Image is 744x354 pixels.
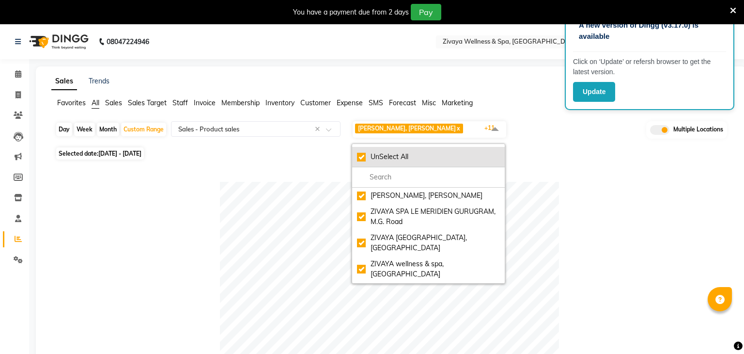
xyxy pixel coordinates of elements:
span: [DATE] - [DATE] [98,150,141,157]
div: Week [74,123,95,136]
div: Day [56,123,72,136]
span: Favorites [57,98,86,107]
a: x [456,125,460,132]
p: Click on ‘Update’ or refersh browser to get the latest version. [573,57,726,77]
span: Multiple Locations [673,125,723,135]
span: Invoice [194,98,216,107]
span: All [92,98,99,107]
span: Membership [221,98,260,107]
a: Sales [51,73,77,90]
p: A new version of Dingg (v3.17.0) is available [579,20,720,42]
span: Inventory [265,98,294,107]
button: Pay [411,4,441,20]
span: Clear all [315,124,323,134]
div: [PERSON_NAME], [PERSON_NAME] [357,191,500,201]
a: Trends [89,77,109,85]
button: Update [573,82,615,102]
span: Customer [300,98,331,107]
div: Month [97,123,119,136]
span: Sales Target [128,98,167,107]
span: SMS [369,98,383,107]
span: Staff [172,98,188,107]
span: +11 [484,124,502,131]
span: [PERSON_NAME], [PERSON_NAME] [358,125,456,132]
div: ZIVAYA SPA LE MERIDIEN GURUGRAM, M.G. Road [357,207,500,227]
span: Sales [105,98,122,107]
span: Selected date: [56,147,144,160]
input: multiselect-search [357,172,500,182]
span: Misc [422,98,436,107]
div: You have a payment due from 2 days [293,7,409,17]
span: Forecast [389,98,416,107]
div: UnSelect All [357,152,500,162]
span: Expense [337,98,363,107]
div: ZIVAYA wellness & spa, [GEOGRAPHIC_DATA] [357,259,500,279]
div: ZIVAYA [GEOGRAPHIC_DATA], [GEOGRAPHIC_DATA] [357,233,500,253]
div: Custom Range [121,123,166,136]
span: Marketing [442,98,473,107]
img: logo [25,28,91,55]
b: 08047224946 [107,28,149,55]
